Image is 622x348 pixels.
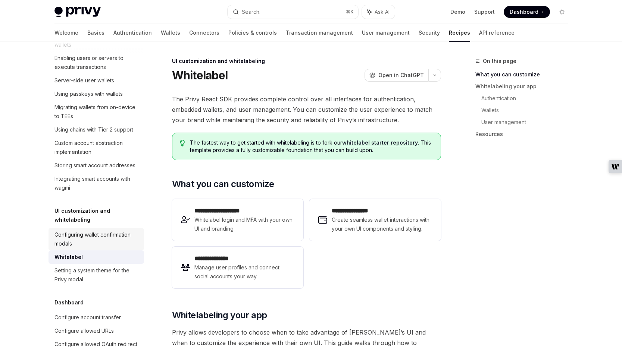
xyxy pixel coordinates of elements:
div: Using chains with Tier 2 support [54,125,133,134]
h1: Whitelabel [172,69,228,82]
div: Custom account abstraction implementation [54,139,140,156]
a: Policies & controls [228,24,277,42]
a: User management [362,24,410,42]
div: UI customization and whitelabeling [172,57,441,65]
a: Whitelabeling your app [475,80,574,92]
a: Configure allowed URLs [49,324,144,338]
a: Custom account abstraction implementation [49,136,144,159]
a: Dashboard [504,6,550,18]
span: Dashboard [510,8,538,16]
span: Manage user profiles and connect social accounts your way. [194,263,294,281]
div: Configure account transfer [54,313,121,322]
a: Basics [87,24,104,42]
a: Demo [450,8,465,16]
a: Authentication [113,24,152,42]
a: Resources [475,128,574,140]
a: User management [481,116,574,128]
span: Open in ChatGPT [378,72,424,79]
a: **** **** *****Manage user profiles and connect social accounts your way. [172,247,303,288]
span: The Privy React SDK provides complete control over all interfaces for authentication, embedded wa... [172,94,441,125]
div: Using passkeys with wallets [54,89,123,98]
a: Transaction management [286,24,353,42]
button: Toggle dark mode [556,6,568,18]
span: What you can customize [172,178,274,190]
a: Security [419,24,440,42]
a: Integrating smart accounts with wagmi [49,172,144,194]
span: Whitelabeling your app [172,309,267,321]
div: Migrating wallets from on-device to TEEs [54,103,140,121]
div: Enabling users or servers to execute transactions [54,54,140,72]
div: Storing smart account addresses [54,161,135,170]
a: whitelabel starter repository [342,139,418,146]
a: Connectors [189,24,219,42]
span: On this page [483,57,516,66]
a: Wallets [481,104,574,116]
div: Setting a system theme for the Privy modal [54,266,140,284]
button: Open in ChatGPT [365,69,428,82]
a: Using passkeys with wallets [49,87,144,101]
a: Enabling users or servers to execute transactions [49,51,144,74]
a: What you can customize [475,69,574,80]
div: Integrating smart accounts with wagmi [54,174,140,192]
a: API reference [479,24,515,42]
a: Migrating wallets from on-device to TEEs [49,101,144,123]
a: **** **** **** *Create seamless wallet interactions with your own UI components and styling. [309,199,441,241]
div: Whitelabel [54,253,83,262]
a: Authentication [481,92,574,104]
svg: Tip [180,140,185,146]
span: Whitelabel login and MFA with your own UI and branding. [194,215,294,233]
a: Whitelabel [49,250,144,264]
div: Search... [242,7,263,16]
span: The fastest way to get started with whitelabeling is to fork our . This template provides a fully... [190,139,433,154]
a: Server-side user wallets [49,74,144,87]
button: Search...⌘K [228,5,358,19]
img: light logo [54,7,101,17]
a: Configure account transfer [49,311,144,324]
a: Support [474,8,495,16]
span: Create seamless wallet interactions with your own UI components and styling. [332,215,432,233]
a: Configuring wallet confirmation modals [49,228,144,250]
span: Ask AI [375,8,390,16]
a: Storing smart account addresses [49,159,144,172]
h5: Dashboard [54,298,84,307]
div: Server-side user wallets [54,76,114,85]
span: ⌘ K [346,9,354,15]
a: Setting a system theme for the Privy modal [49,264,144,286]
a: Recipes [449,24,470,42]
h5: UI customization and whitelabeling [54,206,144,224]
a: Wallets [161,24,180,42]
div: Configuring wallet confirmation modals [54,230,140,248]
a: Using chains with Tier 2 support [49,123,144,136]
button: Ask AI [362,5,395,19]
div: Configure allowed URLs [54,326,114,335]
a: Welcome [54,24,78,42]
